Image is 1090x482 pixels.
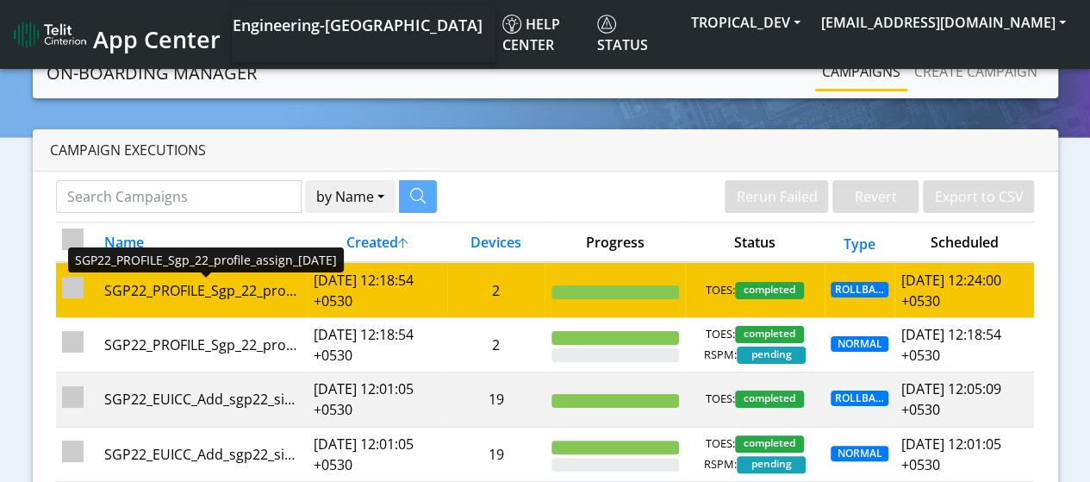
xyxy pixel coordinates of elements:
a: Your current platform instance [232,7,482,41]
button: [EMAIL_ADDRESS][DOMAIN_NAME] [811,7,1076,38]
button: Export to CSV [923,180,1034,213]
div: SGP22_EUICC_Add_sgp22_sim_[DATE] [104,444,302,465]
span: completed [735,326,804,343]
span: Help center [502,15,560,54]
a: App Center [14,16,218,53]
span: [DATE] 12:05:09 +0530 [900,379,1000,419]
span: RSPM: [704,456,737,473]
a: Help center [495,7,590,62]
span: pending [737,347,806,364]
a: Create campaign [907,54,1044,89]
span: [DATE] 12:24:00 +0530 [900,271,1000,310]
td: 2 [447,262,545,317]
td: 2 [447,317,545,372]
th: Devices [447,222,545,263]
img: logo-telit-cinterion-gw-new.png [14,21,86,48]
span: NORMAL [831,336,888,352]
div: SGP22_EUICC_Add_sgp22_sim_[DATE] [104,389,302,410]
span: TOES: [706,435,735,453]
th: Progress [545,222,684,263]
th: Status [685,222,825,263]
a: Campaigns [815,54,907,89]
td: [DATE] 12:01:05 +0530 [308,372,447,427]
span: Status [597,15,648,54]
th: Scheduled [894,222,1034,263]
span: TOES: [706,391,735,408]
span: completed [735,435,804,453]
a: On-Boarding Manager [47,56,257,91]
span: completed [735,282,804,299]
td: [DATE] 12:01:05 +0530 [308,427,447,481]
span: NORMAL [831,446,888,461]
span: ROLLBACK [831,391,888,406]
input: Search Campaigns [56,180,302,213]
div: SGP22_PROFILE_Sgp_22_profile_assign_[DATE] [68,247,344,272]
div: SGP22_PROFILE_Sgp_22_profile_assign_[DATE] [104,335,302,355]
th: Created [308,222,447,263]
img: knowledge.svg [502,15,521,34]
button: TROPICAL_DEV [681,7,811,38]
td: [DATE] 12:18:54 +0530 [308,317,447,372]
span: TOES: [706,282,735,299]
span: completed [735,391,804,408]
span: [DATE] 12:01:05 +0530 [900,435,1000,474]
th: Name [97,222,307,263]
span: App Center [93,23,221,55]
td: [DATE] 12:18:54 +0530 [308,262,447,317]
a: Status [590,7,681,62]
span: [DATE] 12:18:54 +0530 [900,325,1000,365]
img: status.svg [597,15,616,34]
button: Revert [832,180,919,213]
button: by Name [305,180,396,213]
div: Campaign Executions [33,129,1058,172]
td: 19 [447,427,545,481]
span: pending [737,456,806,473]
button: Rerun Failed [725,180,828,213]
td: 19 [447,372,545,427]
span: ROLLBACK [831,282,888,297]
div: SGP22_PROFILE_Sgp_22_profile_assign_[DATE] [104,280,302,301]
span: RSPM: [704,347,737,364]
th: Type [825,222,894,263]
span: Engineering-[GEOGRAPHIC_DATA] [233,15,483,35]
span: TOES: [706,326,735,343]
